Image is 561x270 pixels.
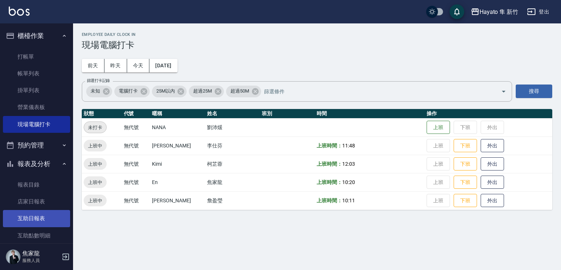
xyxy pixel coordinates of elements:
button: 下班 [454,157,477,171]
a: 報表目錄 [3,176,70,193]
th: 姓名 [205,109,260,119]
button: 預約管理 [3,136,70,155]
a: 掛單列表 [3,82,70,99]
img: Logo [9,7,30,16]
b: 上班時間： [317,179,342,185]
button: 下班 [454,176,477,189]
td: 柯芷蓉 [205,155,260,173]
b: 上班時間： [317,161,342,167]
button: 櫃檯作業 [3,26,70,45]
td: 無代號 [122,173,150,191]
button: 下班 [454,194,477,207]
span: 電腦打卡 [114,87,142,95]
td: En [150,173,205,191]
th: 暱稱 [150,109,205,119]
button: 外出 [481,157,504,171]
td: 無代號 [122,136,150,155]
a: 帳單列表 [3,65,70,82]
button: 登出 [524,5,552,19]
img: Person [6,250,20,264]
span: 10:11 [342,198,355,203]
td: NANA [150,118,205,136]
th: 操作 [425,109,552,119]
span: 超過25M [189,87,216,95]
td: 無代號 [122,155,150,173]
td: [PERSON_NAME] [150,136,205,155]
button: 外出 [481,194,504,207]
label: 篩選打卡記錄 [87,78,110,83]
input: 篩選條件 [262,85,488,98]
button: 前天 [82,59,104,72]
button: 上班 [427,121,450,134]
span: 10:20 [342,179,355,185]
td: 無代號 [122,191,150,210]
span: 未知 [86,87,104,95]
button: 下班 [454,139,477,153]
p: 服務人員 [22,257,60,264]
button: 昨天 [104,59,127,72]
h2: Employee Daily Clock In [82,32,552,37]
th: 狀態 [82,109,122,119]
td: 焦家龍 [205,173,260,191]
button: 今天 [127,59,150,72]
div: Hayato 隼 新竹 [480,7,518,16]
span: 12:03 [342,161,355,167]
div: 電腦打卡 [114,86,150,97]
span: 25M以內 [152,87,179,95]
td: [PERSON_NAME] [150,191,205,210]
h3: 現場電腦打卡 [82,40,552,50]
span: 上班中 [84,197,107,205]
td: Kimi [150,155,205,173]
a: 互助日報表 [3,210,70,227]
button: 外出 [481,139,504,153]
span: 上班中 [84,179,107,186]
a: 互助點數明細 [3,227,70,244]
button: [DATE] [149,59,177,72]
button: 外出 [481,176,504,189]
a: 營業儀表板 [3,99,70,116]
span: 上班中 [84,160,107,168]
th: 時間 [315,109,425,119]
a: 打帳單 [3,48,70,65]
td: 李仕芬 [205,136,260,155]
button: 搜尋 [516,85,552,98]
span: 未打卡 [84,124,106,131]
h5: 焦家龍 [22,250,60,257]
td: 詹盈瑩 [205,191,260,210]
a: 現場電腦打卡 [3,116,70,133]
span: 超過50M [226,87,253,95]
td: 劉沛煖 [205,118,260,136]
button: save [450,4,464,19]
a: 店家日報表 [3,193,70,210]
div: 超過25M [189,86,224,97]
div: 超過50M [226,86,261,97]
div: 未知 [86,86,112,97]
span: 上班中 [84,142,107,150]
span: 11:48 [342,143,355,149]
th: 代號 [122,109,150,119]
button: 報表及分析 [3,154,70,173]
b: 上班時間： [317,143,342,149]
b: 上班時間： [317,198,342,203]
button: Open [498,86,510,97]
button: Hayato 隼 新竹 [468,4,521,19]
div: 25M以內 [152,86,187,97]
td: 無代號 [122,118,150,136]
th: 班別 [260,109,315,119]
